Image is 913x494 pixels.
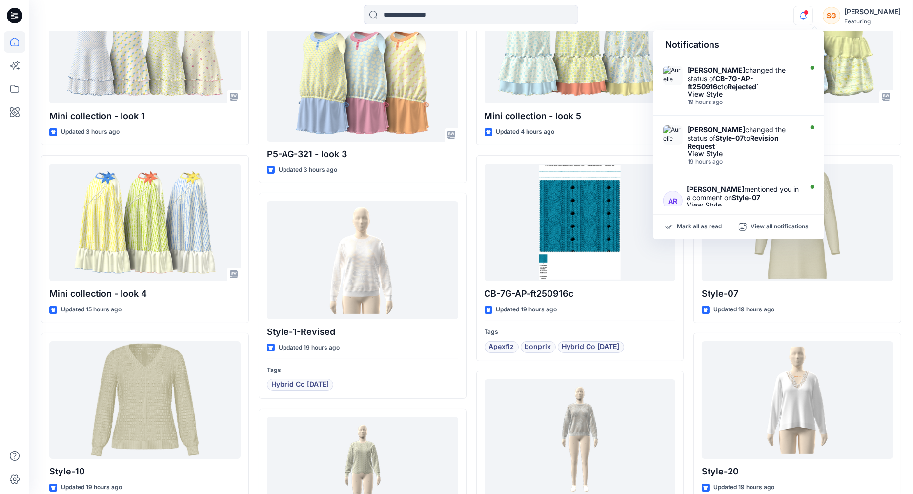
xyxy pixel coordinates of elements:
[688,158,800,165] div: Monday, October 13, 2025 17:37
[562,341,620,353] span: Hybrid Co [DATE]
[267,23,458,142] a: P5-AG-321 - look 3
[688,134,779,150] strong: Revision Request
[267,365,458,375] p: Tags
[687,202,800,208] div: View Style
[688,99,800,105] div: Monday, October 13, 2025 17:45
[663,191,683,210] div: AR
[732,193,760,202] strong: Style-07
[687,185,744,193] strong: [PERSON_NAME]
[485,164,676,282] a: CB-7G-AP-ft250916c
[663,66,683,85] img: Aurelie Rob
[485,109,676,123] p: Mini collection - look 5
[844,18,901,25] div: Featuring
[677,223,722,231] p: Mark all as read
[279,165,337,175] p: Updated 3 hours ago
[271,379,329,391] span: Hybrid Co [DATE]
[688,125,745,134] strong: [PERSON_NAME]
[485,327,676,337] p: Tags
[49,164,241,282] a: Mini collection - look 4
[61,482,122,493] p: Updated 19 hours ago
[702,341,893,459] a: Style-20
[49,465,241,478] p: Style-10
[728,82,756,91] strong: Rejected
[267,147,458,161] p: P5-AG-321 - look 3
[267,325,458,339] p: Style-1-Revised
[713,482,774,493] p: Updated 19 hours ago
[688,74,753,91] strong: CB-7G-AP-ft250916c
[525,341,551,353] span: bonprix
[653,30,824,60] div: Notifications
[702,287,893,301] p: Style-07
[823,7,840,24] div: SG
[688,66,800,91] div: changed the status of to `
[715,134,744,142] strong: Style-07
[485,287,676,301] p: CB-7G-AP-ft250916c
[49,287,241,301] p: Mini collection - look 4
[688,91,800,98] div: View Style
[496,305,557,315] p: Updated 19 hours ago
[751,223,809,231] p: View all notifications
[844,6,901,18] div: [PERSON_NAME]
[279,343,340,353] p: Updated 19 hours ago
[49,109,241,123] p: Mini collection - look 1
[489,341,514,353] span: Apexfiz
[663,125,683,145] img: Aurelie Rob
[688,66,745,74] strong: [PERSON_NAME]
[688,125,800,150] div: changed the status of to `
[267,201,458,319] a: Style-1-Revised
[688,150,800,157] div: View Style
[49,341,241,459] a: Style-10
[702,465,893,478] p: Style-20
[496,127,555,137] p: Updated 4 hours ago
[687,185,800,202] div: mentioned you in a comment on
[61,127,120,137] p: Updated 3 hours ago
[61,305,122,315] p: Updated 15 hours ago
[713,305,774,315] p: Updated 19 hours ago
